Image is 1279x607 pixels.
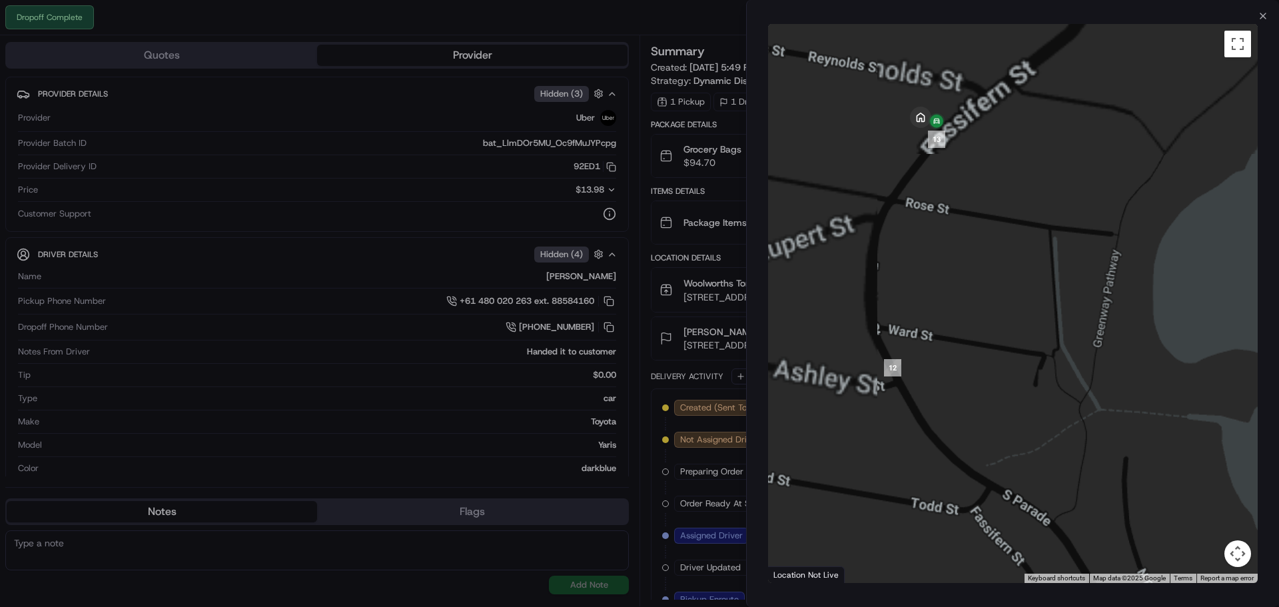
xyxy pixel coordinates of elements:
[1224,31,1251,57] button: Toggle fullscreen view
[884,359,901,376] div: 12
[768,566,845,583] div: Location Not Live
[771,566,815,583] a: Open this area in Google Maps (opens a new window)
[1028,574,1085,583] button: Keyboard shortcuts
[928,131,945,148] div: 13
[1224,540,1251,567] button: Map camera controls
[1093,574,1166,582] span: Map data ©2025 Google
[1200,574,1254,582] a: Report a map error
[1174,574,1192,582] a: Terms (opens in new tab)
[771,566,815,583] img: Google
